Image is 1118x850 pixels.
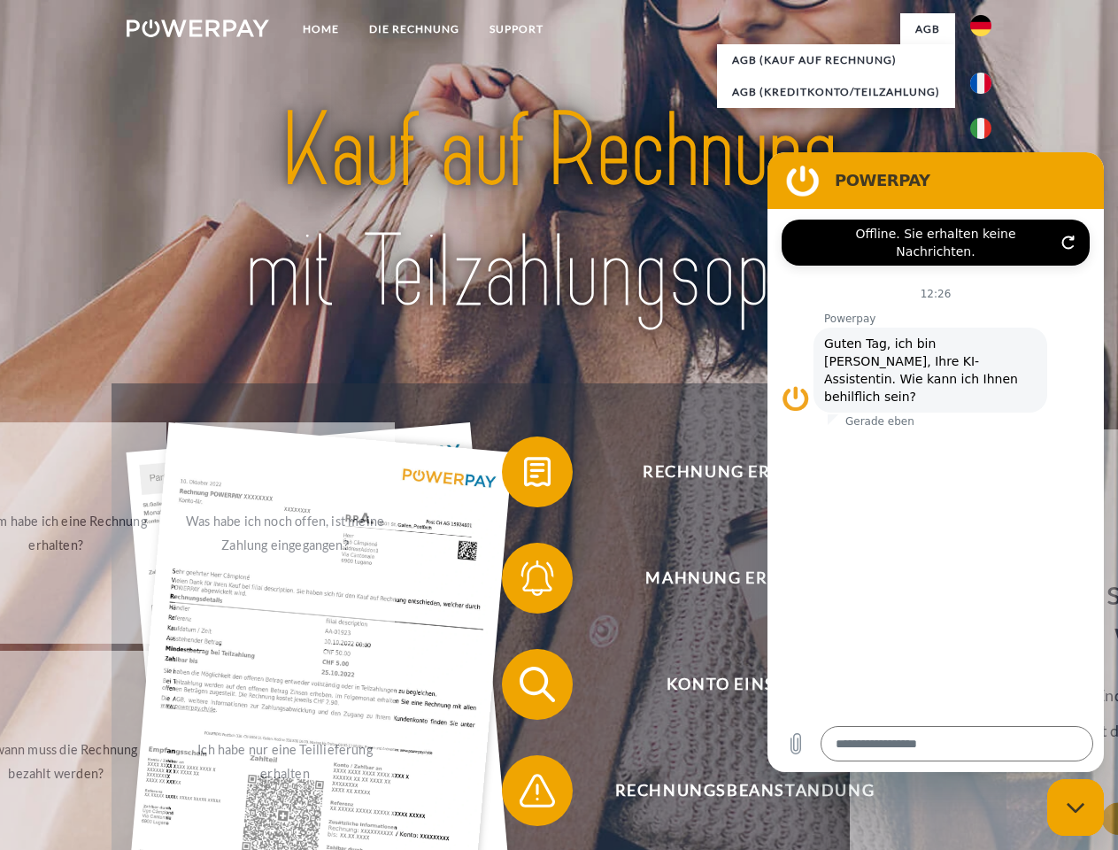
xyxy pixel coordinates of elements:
span: Konto einsehen [528,649,961,720]
img: logo-powerpay-white.svg [127,19,269,37]
img: it [970,118,991,139]
img: qb_search.svg [515,662,559,707]
a: Was habe ich noch offen, ist meine Zahlung eingegangen? [175,422,396,644]
button: Konto einsehen [502,649,962,720]
a: agb [900,13,955,45]
a: Home [288,13,354,45]
img: fr [970,73,991,94]
div: Ich habe nur eine Teillieferung erhalten [186,738,385,785]
img: qb_warning.svg [515,769,559,813]
a: AGB (Kreditkonto/Teilzahlung) [717,76,955,108]
div: Was habe ich noch offen, ist meine Zahlung eingegangen? [186,509,385,557]
iframe: Schaltfläche zum Öffnen des Messaging-Fensters; Konversation läuft [1047,779,1104,836]
a: SUPPORT [474,13,559,45]
a: DIE RECHNUNG [354,13,474,45]
iframe: Messaging-Fenster [767,152,1104,772]
a: AGB (Kauf auf Rechnung) [717,44,955,76]
span: Rechnungsbeanstandung [528,755,961,826]
img: de [970,15,991,36]
button: Rechnungsbeanstandung [502,755,962,826]
img: title-powerpay_de.svg [169,85,949,339]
